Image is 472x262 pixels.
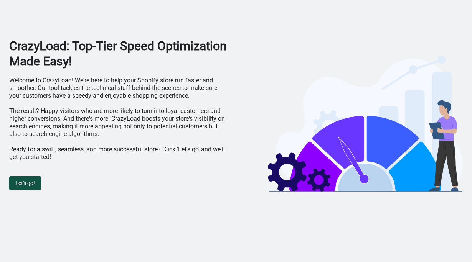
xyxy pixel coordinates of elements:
button: Let's go! [9,176,41,190]
span: Let's go! [15,180,35,186]
p: Welcome to CrazyLoad! We're here to help your Shopify store run faster and smoother. Our tool tac... [9,77,227,100]
p: Ready for a swift, seamless, and more successful store? Click 'Let's go' and we'll get you started! [9,146,227,161]
p: The result? Happy visitors who are more likely to turn into loyal customers and higher conversion... [9,107,227,138]
h1: CrazyLoad: Top-Tier Speed Optimization Made Easy! [9,38,227,69]
img: welcome-illustration-bf6e7d16.svg [268,54,463,192]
